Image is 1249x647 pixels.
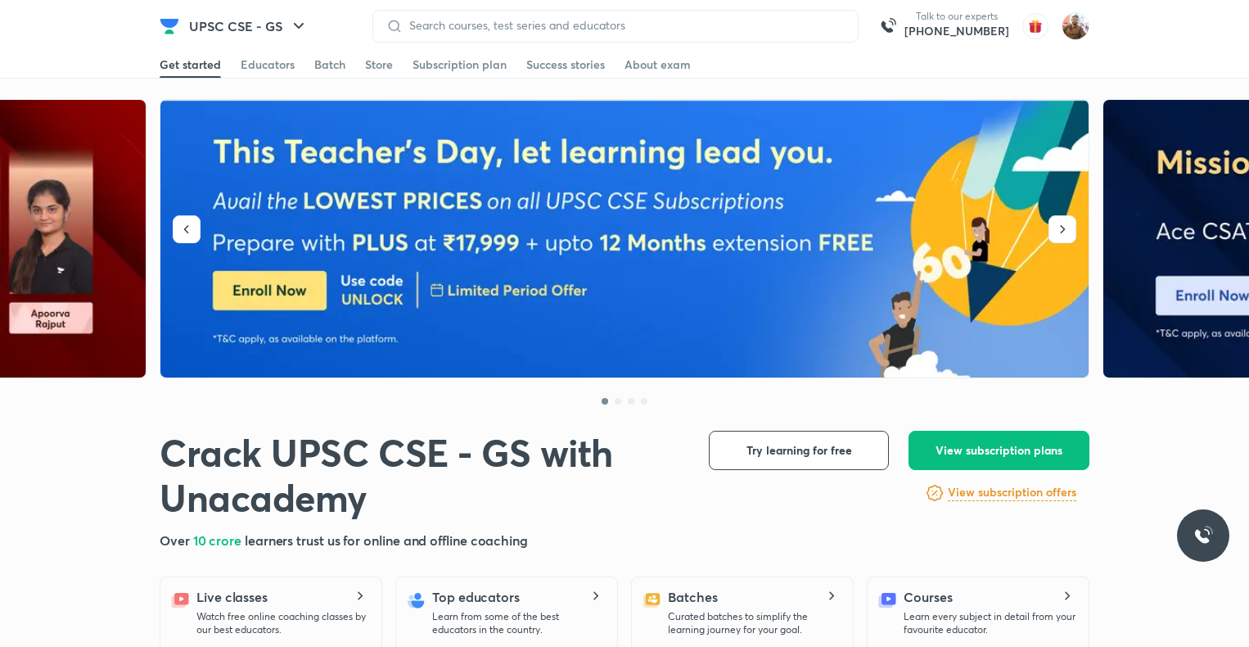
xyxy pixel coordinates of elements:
span: Over [160,532,193,549]
h6: View subscription offers [948,484,1076,501]
div: Educators [241,57,295,73]
a: [PHONE_NUMBER] [904,23,1009,39]
a: Get started [160,52,221,78]
span: learners trust us for online and offline coaching [245,532,528,549]
div: Store [365,57,393,73]
div: Batch [314,57,345,73]
h5: Top educators [432,587,520,607]
div: About exam [624,57,691,73]
img: call-us [872,10,904,43]
a: Educators [241,52,295,78]
span: Try learning for free [746,442,852,459]
span: 10 crore [193,532,245,549]
button: UPSC CSE - GS [179,10,318,43]
a: View subscription offers [948,483,1076,503]
p: Curated batches to simplify the learning journey for your goal. [668,610,840,636]
h5: Courses [904,587,952,607]
p: Learn every subject in detail from your favourite educator. [904,610,1075,636]
img: avatar [1022,13,1048,39]
h5: Live classes [196,587,268,607]
img: ttu [1193,526,1213,545]
button: Try learning for free [709,431,889,470]
div: Subscription plan [413,57,507,73]
h5: Batches [668,587,717,607]
span: View subscription plans [936,442,1062,459]
img: Himanshu Yadav [1062,12,1089,40]
a: About exam [624,52,691,78]
h1: Crack UPSC CSE - GS with Unacademy [160,431,683,521]
div: Get started [160,57,221,73]
p: Watch free online coaching classes by our best educators. [196,610,368,636]
input: Search courses, test series and educators [403,19,845,32]
a: Success stories [526,52,605,78]
a: Subscription plan [413,52,507,78]
p: Learn from some of the best educators in the country. [432,610,604,636]
img: Company Logo [160,16,179,36]
a: Store [365,52,393,78]
p: Talk to our experts [904,10,1009,23]
div: Success stories [526,57,605,73]
a: Batch [314,52,345,78]
button: View subscription plans [909,431,1089,470]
